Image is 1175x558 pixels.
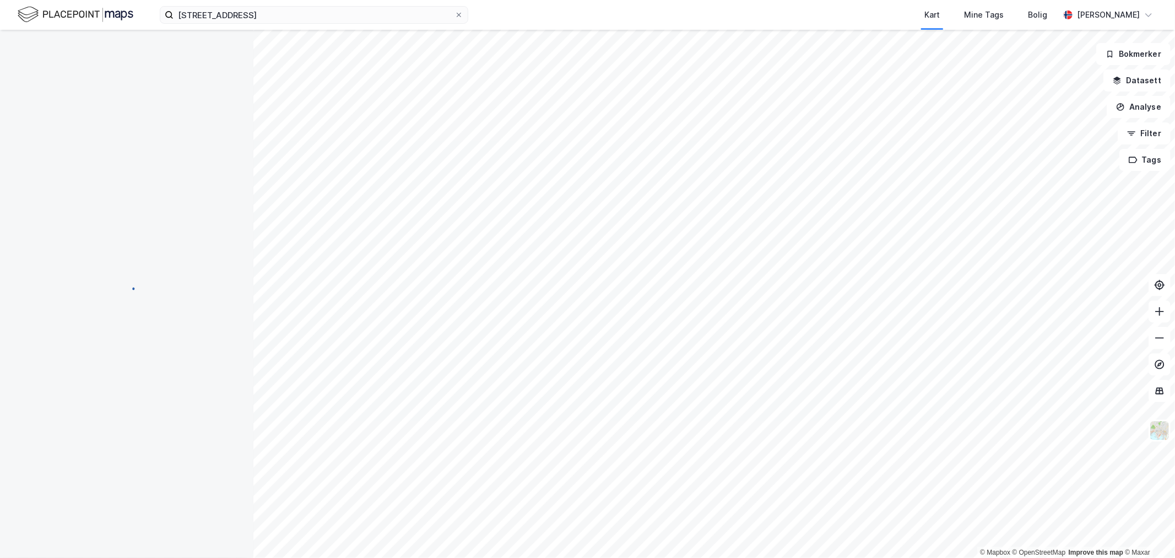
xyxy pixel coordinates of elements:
[1119,149,1171,171] button: Tags
[1012,549,1066,556] a: OpenStreetMap
[964,8,1004,22] div: Mine Tags
[174,7,454,23] input: Søk på adresse, matrikkel, gårdeiere, leietakere eller personer
[1120,505,1175,558] div: Kontrollprogram for chat
[980,549,1010,556] a: Mapbox
[1028,8,1047,22] div: Bolig
[1118,122,1171,144] button: Filter
[1107,96,1171,118] button: Analyse
[1103,69,1171,92] button: Datasett
[1069,549,1123,556] a: Improve this map
[1149,420,1170,441] img: Z
[1120,505,1175,558] iframe: Chat Widget
[1077,8,1140,22] div: [PERSON_NAME]
[18,5,133,24] img: logo.f888ab2527a4732fd821a326f86c7f29.svg
[1096,43,1171,65] button: Bokmerker
[924,8,940,22] div: Kart
[118,278,136,296] img: spinner.a6d8c91a73a9ac5275cf975e30b51cfb.svg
